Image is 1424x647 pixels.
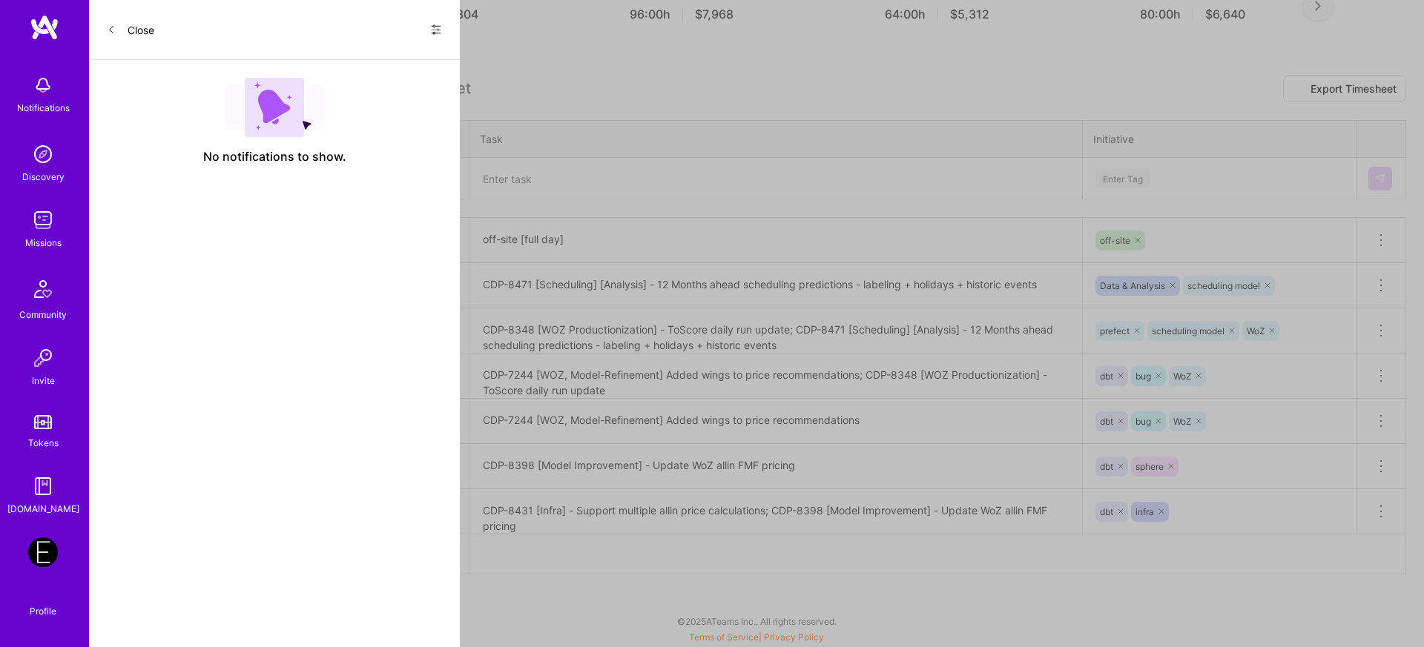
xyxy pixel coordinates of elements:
div: Invite [32,373,55,388]
div: Discovery [22,169,65,185]
div: [DOMAIN_NAME] [7,501,79,517]
div: Community [19,307,67,322]
a: Profile [24,588,62,617]
img: Endeavor: Data Team- 3338DES275 [28,537,58,567]
div: Missions [25,235,62,250]
img: Invite [28,343,58,373]
span: No notifications to show. [203,149,346,165]
div: Tokens [28,435,59,451]
img: guide book [28,471,58,501]
img: teamwork [28,205,58,235]
img: bell [28,70,58,100]
img: empty [225,78,323,137]
div: Profile [30,603,56,617]
img: Community [25,271,61,307]
div: Notifications [17,100,70,116]
a: Endeavor: Data Team- 3338DES275 [24,537,62,567]
img: discovery [28,139,58,169]
button: Close [107,18,154,42]
img: logo [30,14,59,41]
img: tokens [34,415,52,429]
